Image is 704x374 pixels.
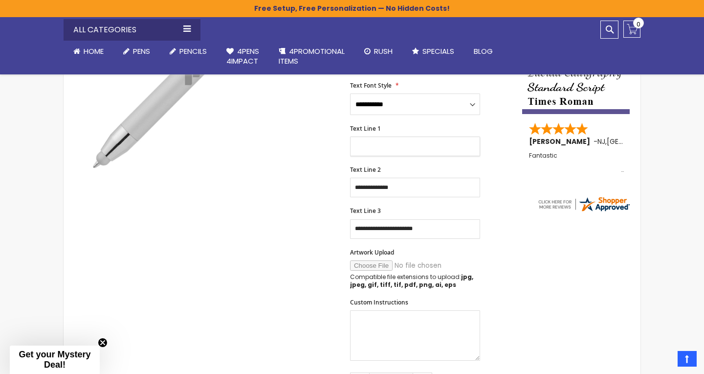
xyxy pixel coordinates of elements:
span: Blog [474,46,493,56]
span: - , [594,137,679,146]
span: 4Pens 4impact [226,46,259,66]
a: Specials [402,41,464,62]
a: Home [64,41,113,62]
a: Rush [354,41,402,62]
strong: jpg, jpeg, gif, tiff, tif, pdf, png, ai, eps [350,273,473,289]
span: NJ [597,137,605,146]
a: 4PROMOTIONALITEMS [269,41,354,72]
span: Pencils [179,46,207,56]
span: Text Font Style [350,81,392,90]
span: Home [84,46,104,56]
span: 0 [637,20,640,29]
a: Blog [464,41,503,62]
iframe: Google Customer Reviews [623,348,704,374]
span: Custom Instructions [350,298,408,306]
span: Text Line 3 [350,207,381,215]
a: 4pens.com certificate URL [537,207,631,215]
span: Text Line 2 [350,165,381,174]
a: 4Pens4impact [217,41,269,72]
p: Compatible file extensions to upload: [350,273,480,289]
span: Specials [422,46,454,56]
span: Text Line 1 [350,124,381,133]
span: Get your Mystery Deal! [19,350,90,370]
button: Close teaser [98,338,108,348]
span: [PERSON_NAME] [529,137,594,146]
span: Pens [133,46,150,56]
div: All Categories [64,19,200,41]
a: Pencils [160,41,217,62]
div: Get your Mystery Deal!Close teaser [10,346,100,374]
span: Artwork Upload [350,248,394,257]
span: 4PROMOTIONAL ITEMS [279,46,345,66]
a: 0 [623,21,640,38]
div: Fantastic [529,152,624,173]
img: 4pens.com widget logo [537,195,631,213]
span: Rush [374,46,393,56]
span: [GEOGRAPHIC_DATA] [607,137,679,146]
a: Pens [113,41,160,62]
